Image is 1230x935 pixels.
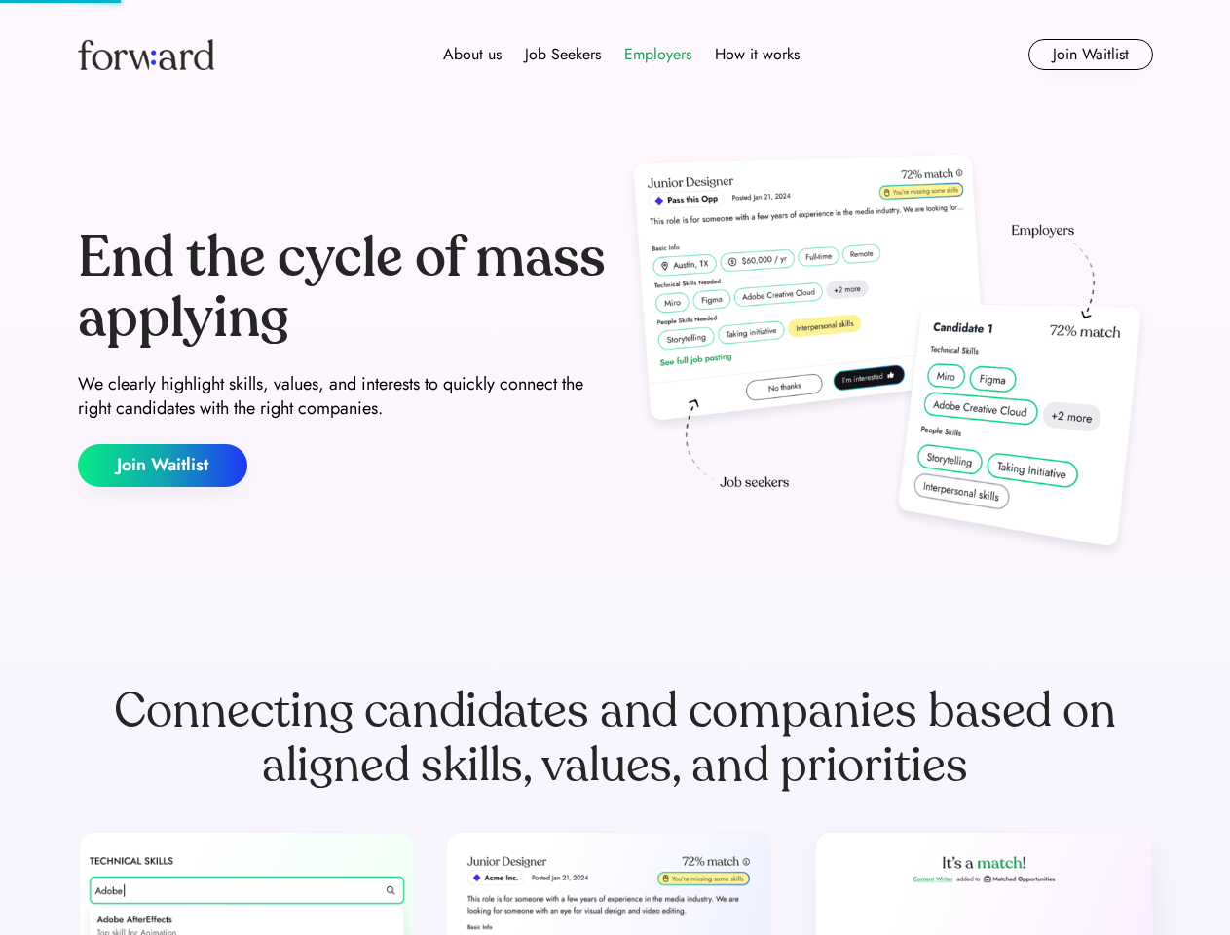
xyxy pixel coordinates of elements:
[1028,39,1153,70] button: Join Waitlist
[78,372,608,421] div: We clearly highlight skills, values, and interests to quickly connect the right candidates with t...
[78,684,1153,793] div: Connecting candidates and companies based on aligned skills, values, and priorities
[525,43,601,66] div: Job Seekers
[443,43,502,66] div: About us
[78,39,214,70] img: Forward logo
[623,148,1153,567] img: hero-image.png
[78,444,247,487] button: Join Waitlist
[624,43,691,66] div: Employers
[78,228,608,348] div: End the cycle of mass applying
[715,43,800,66] div: How it works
